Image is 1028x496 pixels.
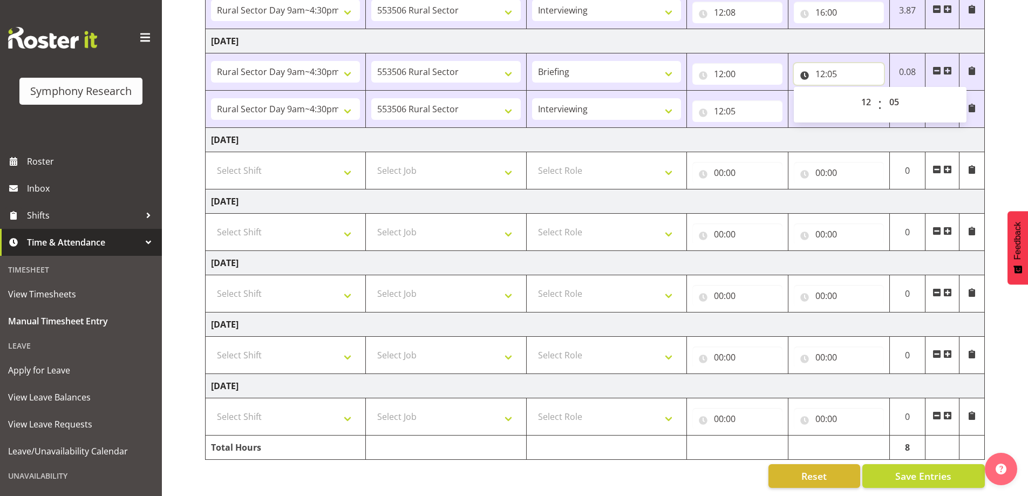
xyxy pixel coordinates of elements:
[27,153,156,169] span: Roster
[3,438,159,465] a: Leave/Unavailability Calendar
[794,346,884,368] input: Click to select...
[8,27,97,49] img: Rosterit website logo
[27,180,156,196] span: Inbox
[889,436,925,460] td: 8
[692,285,782,307] input: Click to select...
[889,152,925,189] td: 0
[878,91,882,118] span: :
[8,362,154,378] span: Apply for Leave
[3,335,159,357] div: Leave
[3,411,159,438] a: View Leave Requests
[3,259,159,281] div: Timesheet
[206,128,985,152] td: [DATE]
[3,357,159,384] a: Apply for Leave
[8,416,154,432] span: View Leave Requests
[206,312,985,337] td: [DATE]
[692,63,782,85] input: Click to select...
[889,214,925,251] td: 0
[206,374,985,398] td: [DATE]
[692,2,782,23] input: Click to select...
[889,337,925,374] td: 0
[8,443,154,459] span: Leave/Unavailability Calendar
[27,207,140,223] span: Shifts
[206,189,985,214] td: [DATE]
[8,286,154,302] span: View Timesheets
[206,436,366,460] td: Total Hours
[8,313,154,329] span: Manual Timesheet Entry
[895,469,951,483] span: Save Entries
[794,162,884,184] input: Click to select...
[862,464,985,488] button: Save Entries
[3,281,159,308] a: View Timesheets
[3,384,159,411] a: View Leave Balances
[889,275,925,312] td: 0
[794,63,884,85] input: Click to select...
[206,29,985,53] td: [DATE]
[3,465,159,487] div: Unavailability
[1013,222,1023,260] span: Feedback
[768,464,860,488] button: Reset
[30,83,132,99] div: Symphony Research
[8,389,154,405] span: View Leave Balances
[206,251,985,275] td: [DATE]
[801,469,827,483] span: Reset
[692,346,782,368] input: Click to select...
[889,398,925,436] td: 0
[996,464,1006,474] img: help-xxl-2.png
[794,285,884,307] input: Click to select...
[1007,211,1028,284] button: Feedback - Show survey
[889,53,925,91] td: 0.08
[794,223,884,245] input: Click to select...
[3,308,159,335] a: Manual Timesheet Entry
[692,223,782,245] input: Click to select...
[692,162,782,184] input: Click to select...
[794,408,884,430] input: Click to select...
[692,408,782,430] input: Click to select...
[794,2,884,23] input: Click to select...
[692,100,782,122] input: Click to select...
[27,234,140,250] span: Time & Attendance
